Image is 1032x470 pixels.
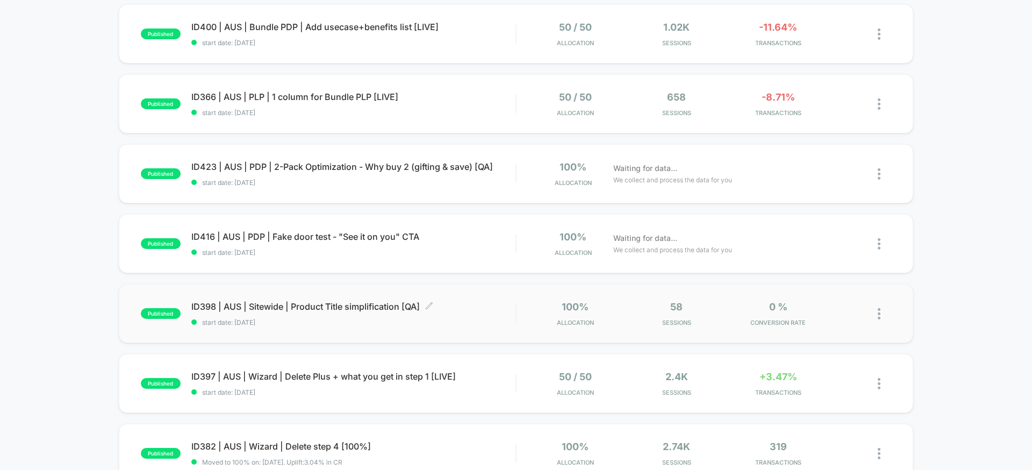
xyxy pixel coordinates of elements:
[878,238,880,250] img: close
[557,319,594,326] span: Allocation
[613,245,732,255] span: We collect and process the data for you
[629,319,725,326] span: Sessions
[191,161,515,172] span: ID423 | AUS | PDP | 2-Pack Optimization - Why buy 2 (gifting & save) [QA]
[730,459,826,466] span: TRANSACTIONS
[191,301,515,312] span: ID398 | AUS | Sitewide | Product Title simplification [QA]
[191,22,515,32] span: ID400 | AUS | Bundle PDP | Add usecase+benefits list [LIVE]
[557,389,594,396] span: Allocation
[730,39,826,47] span: TRANSACTIONS
[878,29,880,40] img: close
[663,441,690,452] span: 2.74k
[557,459,594,466] span: Allocation
[141,238,181,249] span: published
[670,301,683,312] span: 58
[202,458,342,466] span: Moved to 100% on: [DATE] . Uplift: 3.04% in CR
[665,371,688,382] span: 2.4k
[191,388,515,396] span: start date: [DATE]
[191,318,515,326] span: start date: [DATE]
[191,248,515,257] span: start date: [DATE]
[559,22,592,33] span: 50 / 50
[878,98,880,110] img: close
[730,109,826,117] span: TRANSACTIONS
[141,168,181,179] span: published
[191,231,515,242] span: ID416 | AUS | PDP | Fake door test - "See it on you" CTA
[191,179,515,187] span: start date: [DATE]
[759,22,797,33] span: -11.64%
[730,319,826,326] span: CONVERSION RATE
[770,441,787,452] span: 319
[663,22,690,33] span: 1.02k
[613,232,677,244] span: Waiting for data...
[191,91,515,102] span: ID366 | AUS | PLP | 1 column for Bundle PLP [LIVE]
[613,175,732,185] span: We collect and process the data for you
[141,98,181,109] span: published
[629,39,725,47] span: Sessions
[559,91,592,103] span: 50 / 50
[629,459,725,466] span: Sessions
[560,231,586,243] span: 100%
[555,179,592,187] span: Allocation
[191,371,515,382] span: ID397 | AUS | Wizard | Delete Plus + what you get in step 1 [LIVE]
[762,91,795,103] span: -8.71%
[629,109,725,117] span: Sessions
[191,109,515,117] span: start date: [DATE]
[562,441,589,452] span: 100%
[730,389,826,396] span: TRANSACTIONS
[557,39,594,47] span: Allocation
[759,371,797,382] span: +3.47%
[562,301,589,312] span: 100%
[559,371,592,382] span: 50 / 50
[878,378,880,389] img: close
[141,29,181,39] span: published
[141,378,181,389] span: published
[560,161,586,173] span: 100%
[141,448,181,459] span: published
[878,308,880,319] img: close
[555,249,592,257] span: Allocation
[667,91,686,103] span: 658
[141,308,181,319] span: published
[613,162,677,174] span: Waiting for data...
[191,441,515,452] span: ID382 | AUS | Wizard | Delete step 4 [100%]
[769,301,787,312] span: 0 %
[878,448,880,459] img: close
[557,109,594,117] span: Allocation
[878,168,880,180] img: close
[629,389,725,396] span: Sessions
[191,39,515,47] span: start date: [DATE]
